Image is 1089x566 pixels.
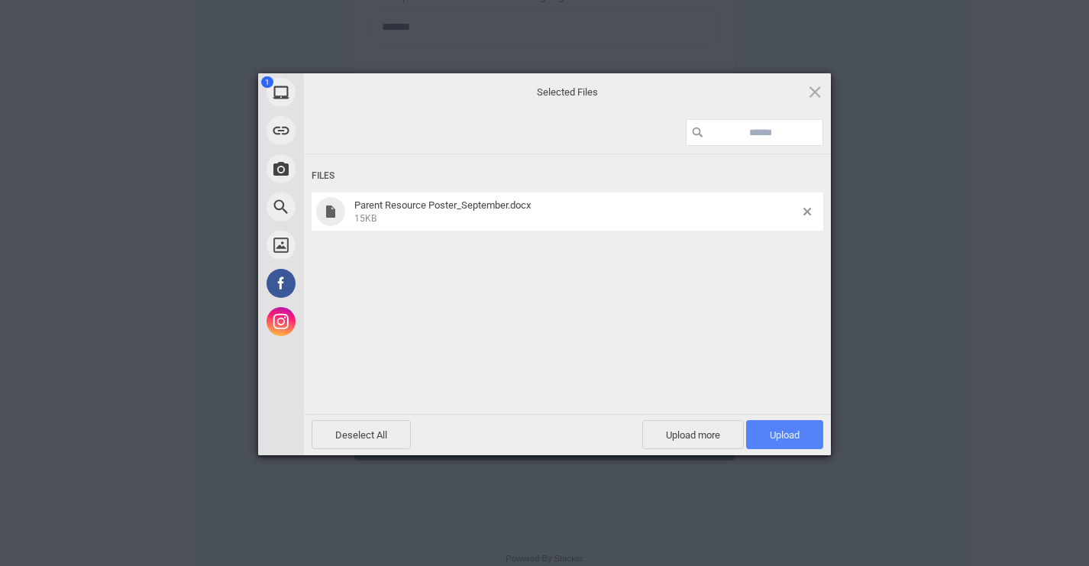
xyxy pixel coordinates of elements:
[746,420,823,449] span: Upload
[258,112,441,150] div: Link (URL)
[415,85,720,99] span: Selected Files
[354,213,376,224] span: 15KB
[354,199,531,211] span: Parent Resource Poster_September.docx
[258,264,441,302] div: Facebook
[258,302,441,341] div: Instagram
[258,73,441,112] div: My Device
[258,150,441,188] div: Take Photo
[312,162,823,190] div: Files
[806,83,823,100] span: Click here or hit ESC to close picker
[350,199,803,225] span: Parent Resource Poster_September.docx
[770,429,800,441] span: Upload
[642,420,744,449] span: Upload more
[258,226,441,264] div: Unsplash
[312,420,411,449] span: Deselect All
[258,188,441,226] div: Web Search
[261,76,273,88] span: 1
